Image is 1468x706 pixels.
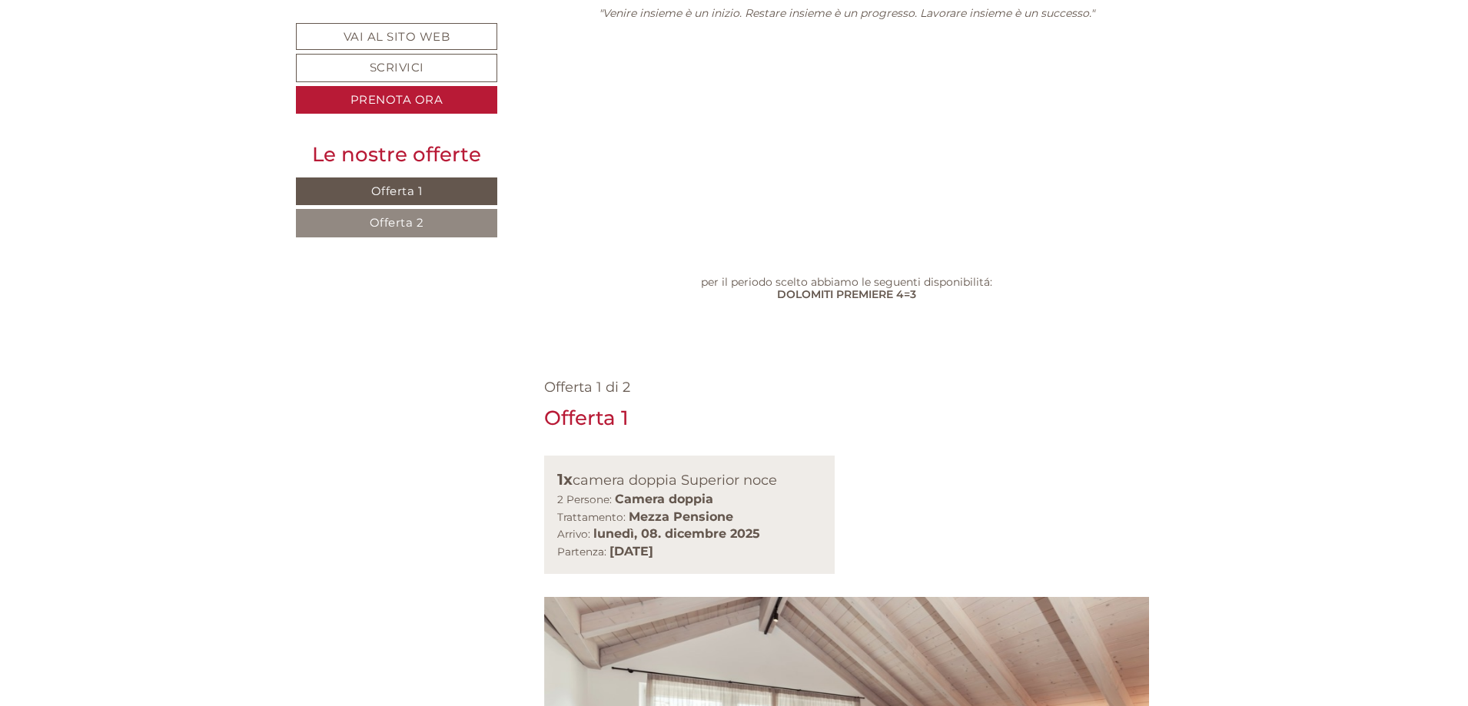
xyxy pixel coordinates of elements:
a: Prenota ora [296,86,497,114]
div: camera doppia Superior noce [557,469,822,491]
b: lunedì, 08. dicembre 2025 [593,526,760,541]
b: 1x [557,470,573,489]
div: Le nostre offerte [296,141,497,169]
b: [DATE] [609,544,653,559]
span: Offerta 2 [370,215,424,230]
span: Offerta 1 di 2 [544,379,630,396]
b: Camera doppia [615,492,713,506]
strong: DOLOMITI PREMIERE 4=3 [777,287,916,301]
small: Arrivo: [557,528,590,540]
div: lunedì [269,12,337,38]
img: image [731,38,962,268]
a: Vai al sito web [296,23,497,50]
div: Buon giorno, come possiamo aiutarla? [12,41,265,88]
b: Mezza Pensione [629,509,733,524]
div: [GEOGRAPHIC_DATA] [23,45,257,57]
div: Offerta 1 [544,404,629,433]
button: Invia [523,404,606,433]
span: Offerta 1 [371,184,423,198]
small: 10:37 [23,75,257,85]
p: per il periodo scelto abbiamo le seguenti disponibilitá: [544,276,1150,302]
a: Scrivici [296,54,497,82]
small: 2 Persone: [557,493,612,505]
small: Trattamento: [557,511,626,523]
em: "Venire insieme è un inizio. Restare insieme è un progresso. Lavorare insieme è un successo." [599,6,1094,20]
small: Partenza: [557,545,606,558]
